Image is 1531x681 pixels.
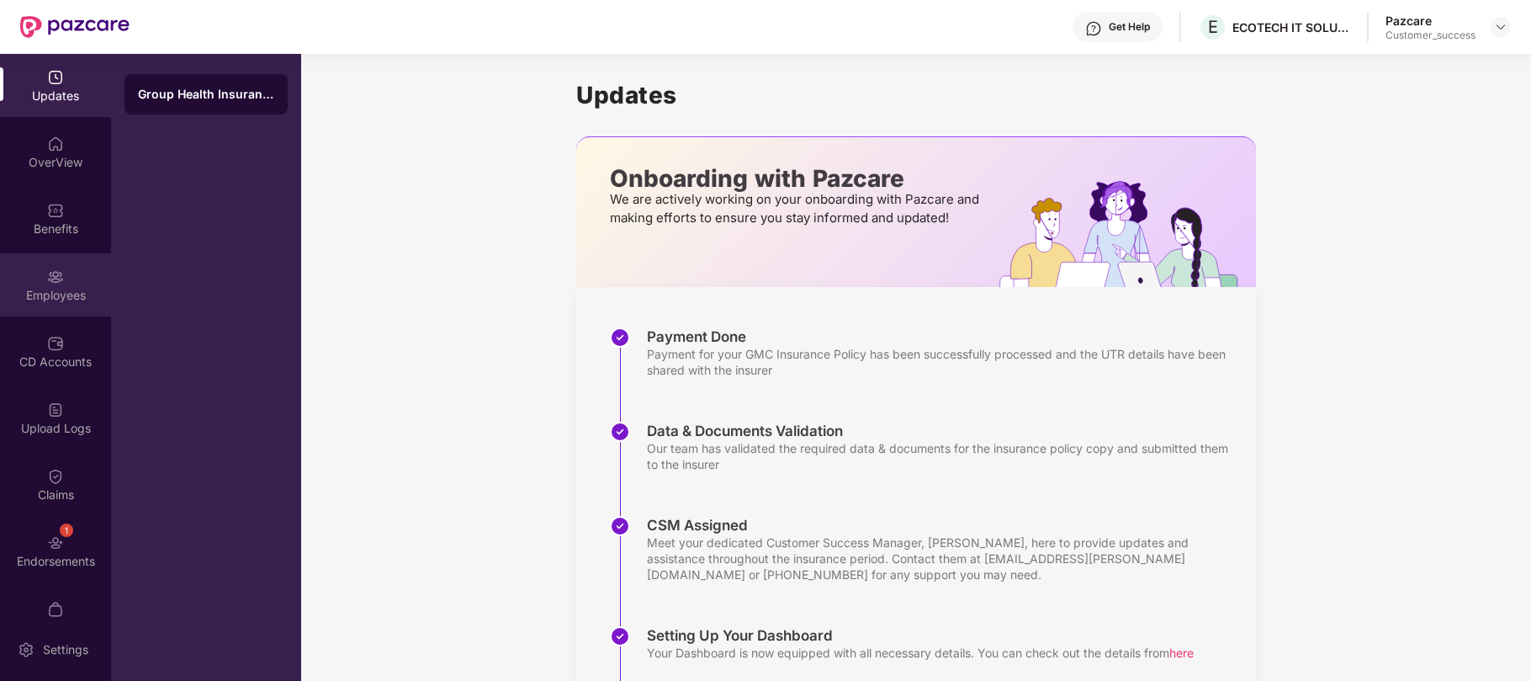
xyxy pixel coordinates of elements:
[647,516,1239,535] div: CSM Assigned
[1109,20,1150,34] div: Get Help
[47,402,64,418] img: svg+xml;base64,PHN2ZyBpZD0iVXBsb2FkX0xvZ3MiIGRhdGEtbmFtZT0iVXBsb2FkIExvZ3MiIHhtbG5zPSJodHRwOi8vd3...
[610,327,630,348] img: svg+xml;base64,PHN2ZyBpZD0iU3RlcC1Eb25lLTMyeDMyIiB4bWxucz0iaHR0cDovL3d3dy53My5vcmcvMjAwMC9zdmciIH...
[47,202,64,219] img: svg+xml;base64,PHN2ZyBpZD0iQmVuZWZpdHMiIHhtbG5zPSJodHRwOi8vd3d3LnczLm9yZy8yMDAwL3N2ZyIgd2lkdGg9Ij...
[647,535,1239,583] div: Meet your dedicated Customer Success Manager, [PERSON_NAME], here to provide updates and assistan...
[647,422,1239,440] div: Data & Documents Validation
[576,81,1256,109] h1: Updates
[60,524,73,537] div: 1
[647,645,1194,661] div: Your Dashboard is now equipped with all necessary details. You can check out the details from
[647,327,1239,346] div: Payment Done
[647,346,1239,378] div: Payment for your GMC Insurance Policy has been successfully processed and the UTR details have be...
[610,171,984,186] p: Onboarding with Pazcare
[1385,29,1475,42] div: Customer_success
[647,440,1239,472] div: Our team has validated the required data & documents for the insurance policy copy and submitted ...
[20,16,130,38] img: New Pazcare Logo
[610,516,630,536] img: svg+xml;base64,PHN2ZyBpZD0iU3RlcC1Eb25lLTMyeDMyIiB4bWxucz0iaHR0cDovL3d3dy53My5vcmcvMjAwMC9zdmciIH...
[1208,17,1218,37] span: E
[610,190,984,227] p: We are actively working on your onboarding with Pazcare and making efforts to ensure you stay inf...
[610,626,630,646] img: svg+xml;base64,PHN2ZyBpZD0iU3RlcC1Eb25lLTMyeDMyIiB4bWxucz0iaHR0cDovL3d3dy53My5vcmcvMjAwMC9zdmciIH...
[138,86,274,103] div: Group Health Insurance
[1169,646,1194,660] span: here
[47,269,64,285] img: svg+xml;base64,PHN2ZyBpZD0iRW1wbG95ZWVzIiB4bWxucz0iaHR0cDovL3d3dy53My5vcmcvMjAwMC9zdmciIHdpZHRoPS...
[1385,13,1475,29] div: Pazcare
[1232,19,1350,35] div: ECOTECH IT SOLUTIONS PRIVATE LIMITED
[1085,20,1102,37] img: svg+xml;base64,PHN2ZyBpZD0iSGVscC0zMngzMiIgeG1sbnM9Imh0dHA6Ly93d3cudzMub3JnLzIwMDAvc3ZnIiB3aWR0aD...
[47,535,64,551] img: svg+xml;base64,PHN2ZyBpZD0iRW5kb3JzZW1lbnRzIiB4bWxucz0iaHR0cDovL3d3dy53My5vcmcvMjAwMC9zdmciIHdpZH...
[47,69,64,86] img: svg+xml;base64,PHN2ZyBpZD0iVXBkYXRlZCIgeG1sbnM9Imh0dHA6Ly93d3cudzMub3JnLzIwMDAvc3ZnIiB3aWR0aD0iMj...
[999,181,1256,287] img: hrOnboarding
[610,422,630,442] img: svg+xml;base64,PHN2ZyBpZD0iU3RlcC1Eb25lLTMyeDMyIiB4bWxucz0iaHR0cDovL3d3dy53My5vcmcvMjAwMC9zdmciIH...
[647,626,1194,645] div: Setting Up Your Dashboard
[47,601,64,618] img: svg+xml;base64,PHN2ZyBpZD0iTXlfT3JkZXJzIiBkYXRhLW5hbWU9Ik15IE9yZGVycyIgeG1sbnM9Imh0dHA6Ly93d3cudz...
[1494,20,1507,34] img: svg+xml;base64,PHN2ZyBpZD0iRHJvcGRvd24tMzJ4MzIiIHhtbG5zPSJodHRwOi8vd3d3LnczLm9yZy8yMDAwL3N2ZyIgd2...
[38,641,93,658] div: Settings
[47,468,64,485] img: svg+xml;base64,PHN2ZyBpZD0iQ2xhaW0iIHhtbG5zPSJodHRwOi8vd3d3LnczLm9yZy8yMDAwL3N2ZyIgd2lkdGg9IjIwIi...
[47,335,64,352] img: svg+xml;base64,PHN2ZyBpZD0iQ0RfQWNjb3VudHMiIGRhdGEtbmFtZT0iQ0QgQWNjb3VudHMiIHhtbG5zPSJodHRwOi8vd3...
[18,641,34,658] img: svg+xml;base64,PHN2ZyBpZD0iU2V0dGluZy0yMHgyMCIgeG1sbnM9Imh0dHA6Ly93d3cudzMub3JnLzIwMDAvc3ZnIiB3aW...
[47,136,64,152] img: svg+xml;base64,PHN2ZyBpZD0iSG9tZSIgeG1sbnM9Imh0dHA6Ly93d3cudzMub3JnLzIwMDAvc3ZnIiB3aWR0aD0iMjAiIG...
